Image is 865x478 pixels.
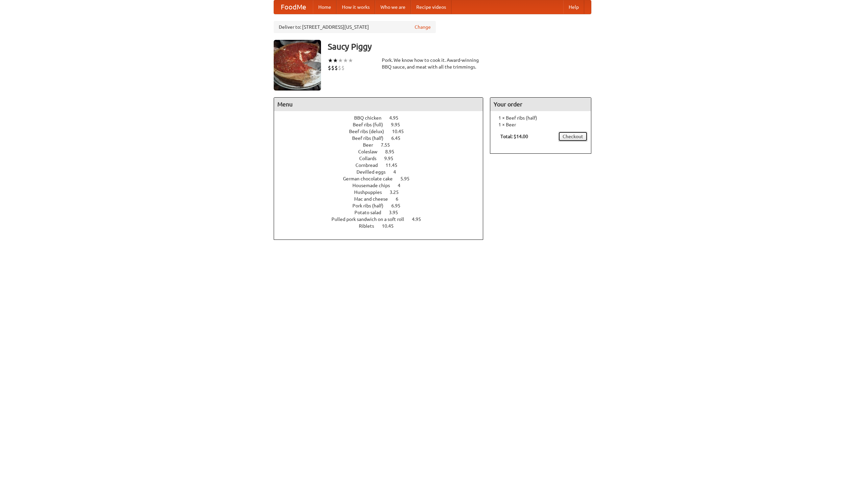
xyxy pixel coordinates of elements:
span: BBQ chicken [354,115,388,121]
span: Beef ribs (half) [352,135,390,141]
span: 6.45 [391,135,407,141]
span: Riblets [359,223,381,229]
li: ★ [348,57,353,64]
h3: Saucy Piggy [328,40,591,53]
span: Mac and cheese [354,196,395,202]
li: ★ [328,57,333,64]
a: Housemade chips 4 [352,183,413,188]
a: Who we are [375,0,411,14]
a: Recipe videos [411,0,451,14]
span: 11.45 [386,162,404,168]
a: FoodMe [274,0,313,14]
span: 4.95 [389,115,405,121]
li: 1 × Beef ribs (half) [494,115,588,121]
h4: Menu [274,98,483,111]
a: German chocolate cake 5.95 [343,176,422,181]
img: angular.jpg [274,40,321,91]
a: Pork ribs (half) 6.95 [352,203,413,208]
span: Housemade chips [352,183,397,188]
li: $ [335,64,338,72]
span: Beef ribs (full) [353,122,390,127]
a: Beer 7.55 [363,142,402,148]
span: 4.95 [412,217,428,222]
span: Collards [359,156,383,161]
span: 3.25 [390,190,405,195]
span: Beef ribs (delux) [349,129,391,134]
div: Pork. We know how to cook it. Award-winning BBQ sauce, and meat with all the trimmings. [382,57,483,70]
span: German chocolate cake [343,176,399,181]
span: 9.95 [384,156,400,161]
span: Potato salad [354,210,388,215]
a: Collards 9.95 [359,156,406,161]
a: Change [415,24,431,30]
span: 6 [396,196,405,202]
li: $ [338,64,341,72]
h4: Your order [490,98,591,111]
span: 5.95 [400,176,416,181]
span: Cornbread [355,162,385,168]
a: Coleslaw 8.95 [358,149,407,154]
span: Pork ribs (half) [352,203,390,208]
a: Beef ribs (half) 6.45 [352,135,413,141]
span: Coleslaw [358,149,384,154]
a: Home [313,0,337,14]
li: $ [331,64,335,72]
a: Mac and cheese 6 [354,196,411,202]
span: Beer [363,142,380,148]
a: Beef ribs (full) 9.95 [353,122,413,127]
a: Beef ribs (delux) 10.45 [349,129,416,134]
li: ★ [333,57,338,64]
span: Devilled eggs [356,169,392,175]
span: 9.95 [391,122,407,127]
span: 4 [393,169,403,175]
a: Riblets 10.45 [359,223,406,229]
span: Hushpuppies [354,190,389,195]
a: Pulled pork sandwich on a soft roll 4.95 [331,217,434,222]
a: Checkout [558,131,588,142]
a: Devilled eggs 4 [356,169,409,175]
a: How it works [337,0,375,14]
a: BBQ chicken 4.95 [354,115,411,121]
a: Hushpuppies 3.25 [354,190,411,195]
a: Help [563,0,584,14]
span: 10.45 [382,223,400,229]
span: 7.55 [381,142,397,148]
li: $ [328,64,331,72]
div: Deliver to: [STREET_ADDRESS][US_STATE] [274,21,436,33]
li: ★ [343,57,348,64]
span: 6.95 [391,203,407,208]
span: 10.45 [392,129,411,134]
span: 8.95 [385,149,401,154]
li: 1 × Beer [494,121,588,128]
span: Pulled pork sandwich on a soft roll [331,217,411,222]
li: ★ [338,57,343,64]
a: Cornbread 11.45 [355,162,410,168]
span: 4 [398,183,407,188]
b: Total: $14.00 [500,134,528,139]
a: Potato salad 3.95 [354,210,411,215]
span: 3.95 [389,210,405,215]
li: $ [341,64,345,72]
